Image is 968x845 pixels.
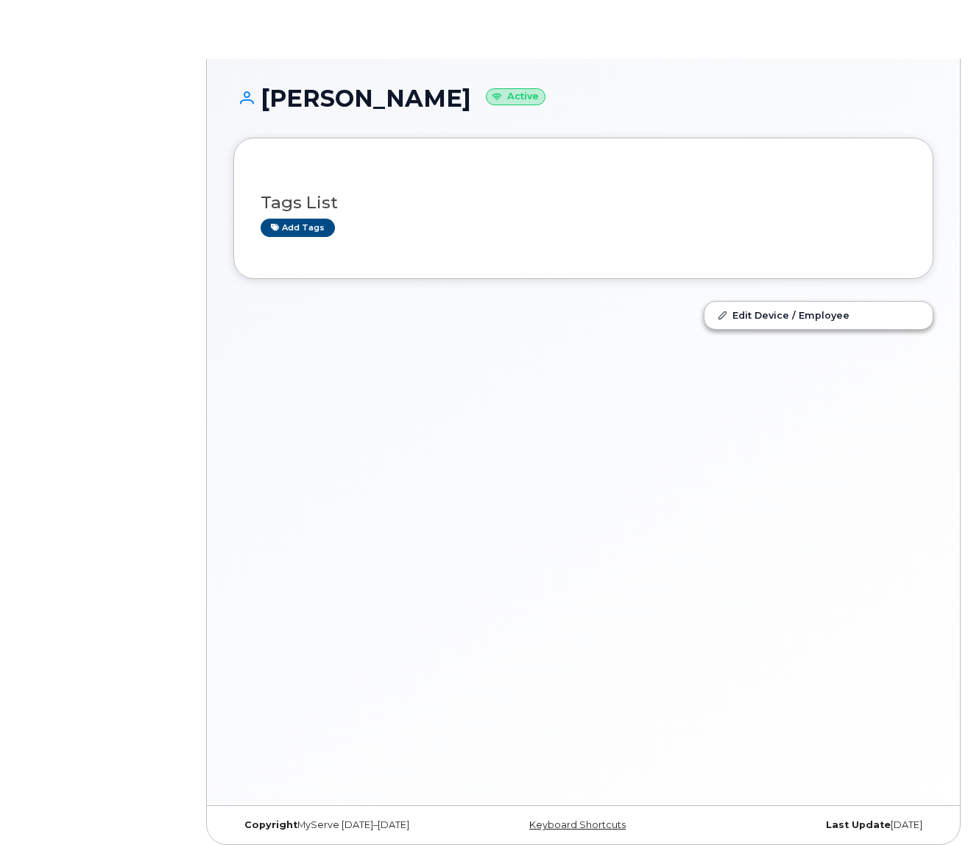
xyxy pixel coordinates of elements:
[486,88,545,105] small: Active
[700,819,933,831] div: [DATE]
[233,85,933,111] h1: [PERSON_NAME]
[826,819,891,830] strong: Last Update
[261,219,335,237] a: Add tags
[529,819,626,830] a: Keyboard Shortcuts
[704,302,933,328] a: Edit Device / Employee
[233,819,467,831] div: MyServe [DATE]–[DATE]
[244,819,297,830] strong: Copyright
[261,194,906,212] h3: Tags List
